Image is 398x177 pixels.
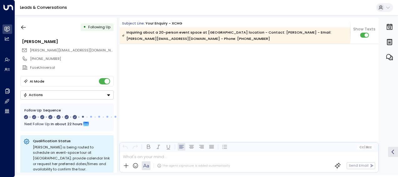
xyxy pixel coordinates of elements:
div: [PERSON_NAME] [22,39,113,45]
div: Inquiring about a 20-person event space at [GEOGRAPHIC_DATA] location - Contact: [PERSON_NAME] - ... [122,29,347,42]
div: AI Mode [30,78,44,84]
span: | [365,145,365,149]
div: Your enquiry - XCHG [145,21,182,26]
div: Next Follow Up: [24,121,110,127]
div: The agent signature is added automatically [157,164,230,168]
div: Follow Up Sequence [24,108,110,113]
a: Leads & Conversations [20,5,67,10]
div: [PERSON_NAME] is being routed to schedule an event-space tour at [GEOGRAPHIC_DATA]; provide calen... [33,145,110,172]
span: [PERSON_NAME][EMAIL_ADDRESS][DOMAIN_NAME] [30,48,120,53]
div: Button group with a nested menu [20,90,114,99]
button: Undo [121,143,129,151]
button: Redo [131,143,139,151]
div: Actions [23,93,43,97]
span: Following Up [88,24,110,29]
div: [PHONE_NUMBER] [30,56,113,62]
span: Cc Bcc [360,145,372,149]
span: Subject Line: [122,21,145,26]
span: In about 22 hours [51,121,83,127]
div: FuseUniversal [30,65,113,70]
button: Cc|Bcc [357,145,374,149]
div: • [83,23,86,32]
span: silvia.monni@fuseuniversal.com [30,48,114,53]
button: Actions [20,90,114,99]
p: Qualification Status [33,138,110,143]
span: Show Texts [353,26,375,32]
